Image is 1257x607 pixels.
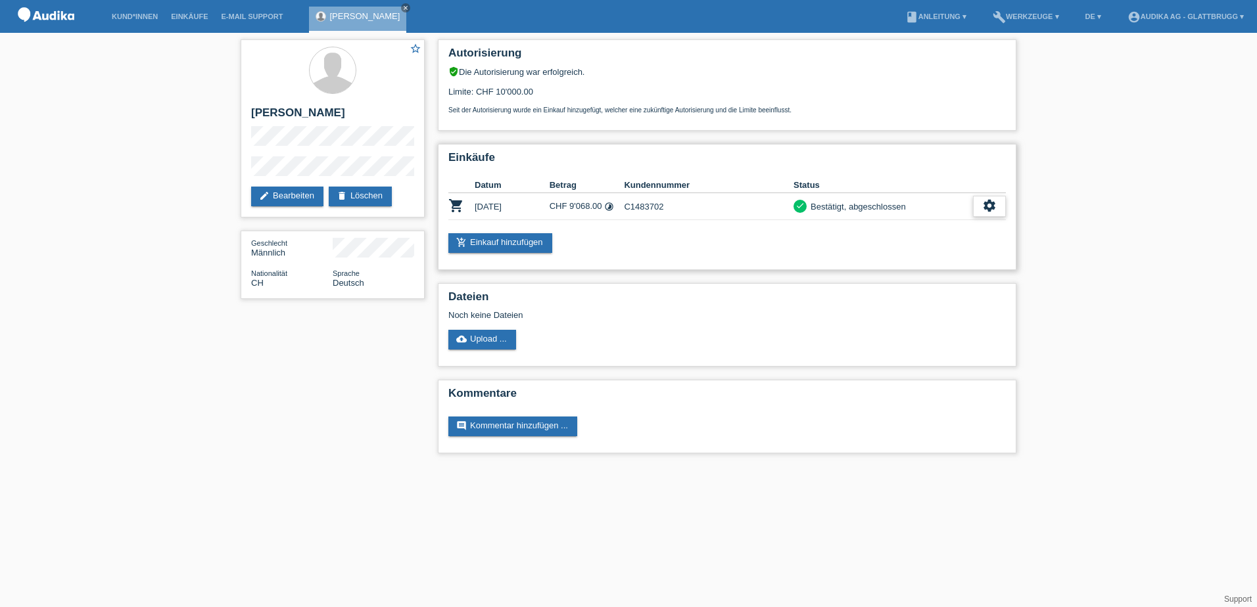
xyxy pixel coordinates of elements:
th: Kundennummer [624,177,794,193]
h2: Einkäufe [448,151,1006,171]
i: cloud_upload [456,334,467,344]
i: edit [259,191,270,201]
a: buildWerkzeuge ▾ [986,12,1066,20]
h2: Dateien [448,290,1006,310]
div: Die Autorisierung war erfolgreich. [448,66,1006,77]
a: POS — MF Group [13,26,79,35]
span: Sprache [333,269,360,277]
i: verified_user [448,66,459,77]
i: close [402,5,409,11]
a: account_circleAudika AG - Glattbrugg ▾ [1121,12,1250,20]
i: check [795,201,805,210]
a: cloud_uploadUpload ... [448,330,516,349]
div: Limite: CHF 10'000.00 [448,77,1006,114]
a: Kund*innen [105,12,164,20]
a: [PERSON_NAME] [329,11,400,21]
i: account_circle [1127,11,1141,24]
i: delete [337,191,347,201]
span: Nationalität [251,269,287,277]
a: DE ▾ [1079,12,1108,20]
a: add_shopping_cartEinkauf hinzufügen [448,233,552,253]
div: Männlich [251,238,333,258]
th: Datum [475,177,550,193]
p: Seit der Autorisierung wurde ein Einkauf hinzugefügt, welcher eine zukünftige Autorisierung und d... [448,106,1006,114]
td: C1483702 [624,193,794,220]
th: Betrag [550,177,625,193]
span: Deutsch [333,278,364,288]
a: commentKommentar hinzufügen ... [448,416,577,436]
i: Fixe Raten (24 Raten) [604,202,614,212]
a: editBearbeiten [251,187,323,206]
i: book [905,11,918,24]
i: comment [456,420,467,431]
a: E-Mail Support [215,12,290,20]
i: build [993,11,1006,24]
span: Geschlecht [251,239,287,247]
i: POSP00028108 [448,198,464,214]
h2: Kommentare [448,387,1006,407]
a: star_border [410,43,421,56]
a: close [401,3,410,12]
td: [DATE] [475,193,550,220]
a: bookAnleitung ▾ [899,12,973,20]
div: Noch keine Dateien [448,310,850,320]
h2: [PERSON_NAME] [251,106,414,126]
a: deleteLöschen [329,187,392,206]
i: settings [982,198,997,213]
div: Bestätigt, abgeschlossen [807,200,906,214]
a: Support [1224,595,1252,604]
i: star_border [410,43,421,55]
td: CHF 9'068.00 [550,193,625,220]
th: Status [794,177,973,193]
a: Einkäufe [164,12,214,20]
i: add_shopping_cart [456,237,467,248]
h2: Autorisierung [448,47,1006,66]
span: Schweiz [251,278,264,288]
